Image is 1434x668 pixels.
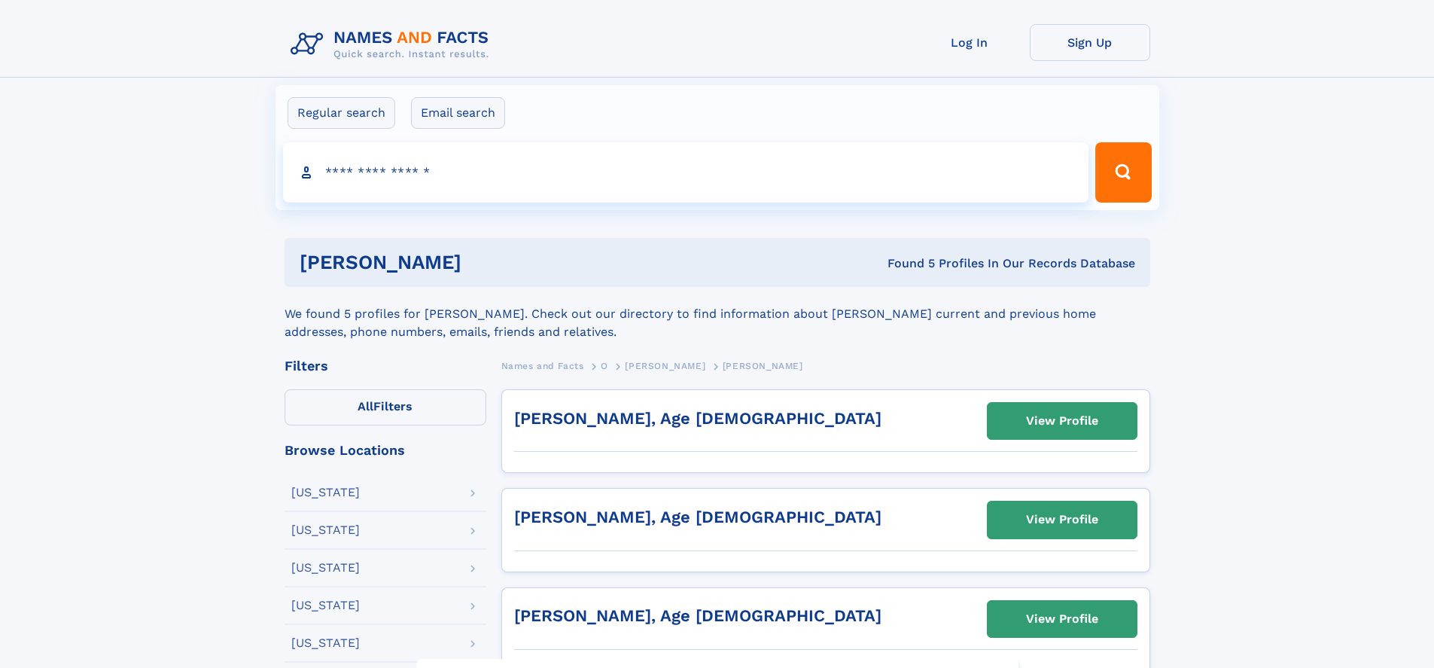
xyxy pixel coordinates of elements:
h1: [PERSON_NAME] [300,253,674,272]
div: View Profile [1026,404,1098,438]
div: Found 5 Profiles In Our Records Database [674,255,1135,272]
div: [US_STATE] [291,562,360,574]
a: View Profile [988,601,1137,637]
a: Log In [909,24,1030,61]
div: [US_STATE] [291,599,360,612]
div: [US_STATE] [291,487,360,499]
a: Names and Facts [501,356,584,375]
div: Filters [285,359,486,373]
div: [US_STATE] [291,637,360,649]
label: Filters [285,389,486,426]
span: O [601,361,608,371]
a: View Profile [988,403,1137,439]
div: View Profile [1026,602,1098,636]
a: [PERSON_NAME] [625,356,705,375]
div: View Profile [1026,502,1098,537]
a: [PERSON_NAME], Age [DEMOGRAPHIC_DATA] [514,409,881,428]
a: View Profile [988,502,1137,538]
label: Regular search [288,97,395,129]
a: [PERSON_NAME], Age [DEMOGRAPHIC_DATA] [514,508,881,526]
label: Email search [411,97,505,129]
button: Search Button [1095,142,1151,203]
span: All [358,399,373,413]
input: search input [283,142,1089,203]
a: [PERSON_NAME], Age [DEMOGRAPHIC_DATA] [514,606,881,625]
a: Sign Up [1030,24,1150,61]
div: [US_STATE] [291,524,360,536]
div: We found 5 profiles for [PERSON_NAME]. Check out our directory to find information about [PERSON_... [285,287,1150,341]
a: O [601,356,608,375]
span: [PERSON_NAME] [625,361,705,371]
img: Logo Names and Facts [285,24,501,65]
div: Browse Locations [285,444,486,457]
span: [PERSON_NAME] [723,361,803,371]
